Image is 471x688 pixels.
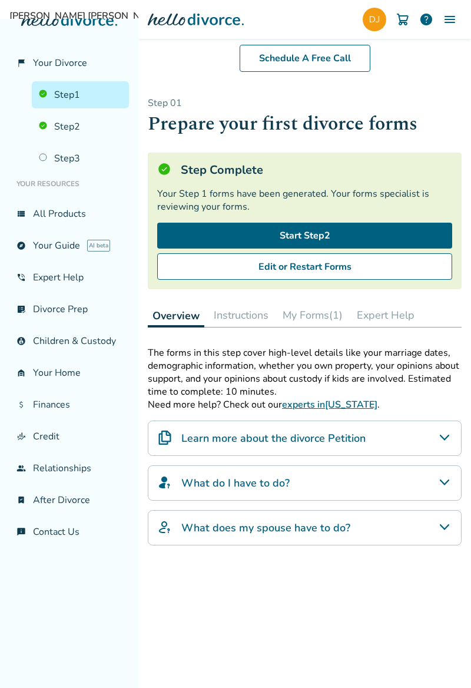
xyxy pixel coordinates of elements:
[32,81,129,108] a: Step1
[9,9,462,22] span: [PERSON_NAME] [PERSON_NAME]
[148,110,462,138] h1: Prepare your first divorce forms
[33,57,87,70] span: Your Divorce
[181,520,350,535] h4: What does my spouse have to do?
[363,8,386,31] img: dcjohnson02@yahoo.com
[9,200,129,227] a: view_listAll Products
[16,273,26,282] span: phone_in_talk
[9,487,129,514] a: bookmark_checkAfter Divorce
[158,431,172,445] img: Learn more about the divorce Petition
[240,45,370,72] a: Schedule A Free Call
[157,253,452,280] button: Edit or Restart Forms
[209,303,273,327] button: Instructions
[32,145,129,172] a: Step3
[443,12,457,27] img: Menu
[181,431,366,446] h4: Learn more about the divorce Petition
[87,240,110,252] span: AI beta
[181,475,290,491] h4: What do I have to do?
[9,328,129,355] a: account_childChildren & Custody
[16,305,26,314] span: list_alt_check
[16,432,26,441] span: finance_mode
[9,455,129,482] a: groupRelationships
[157,223,452,249] a: Start Step2
[282,398,377,411] a: experts in[US_STATE]
[181,162,263,178] h5: Step Complete
[16,495,26,505] span: bookmark_check
[16,464,26,473] span: group
[148,398,462,411] p: Need more help? Check out our .
[9,518,129,545] a: chat_infoContact Us
[9,49,129,77] a: flag_2Your Divorce
[9,232,129,259] a: exploreYour GuideAI beta
[158,520,172,534] img: What does my spouse have to do?
[278,303,347,327] button: My Forms(1)
[9,423,129,450] a: finance_modeCredit
[157,187,452,213] div: Your Step 1 forms have been generated. Your forms specialist is reviewing your forms.
[9,296,129,323] a: list_alt_checkDivorce Prep
[32,113,129,140] a: Step2
[9,391,129,418] a: attach_moneyFinances
[148,510,462,545] div: What does my spouse have to do?
[16,58,26,68] span: flag_2
[352,303,419,327] button: Expert Help
[396,12,410,27] img: Cart
[16,400,26,409] span: attach_money
[16,209,26,219] span: view_list
[9,172,129,196] li: Your Resources
[16,368,26,378] span: garage_home
[148,97,462,110] p: Step 0 1
[9,359,129,386] a: garage_homeYour Home
[419,12,433,27] a: help
[148,303,204,328] button: Overview
[148,421,462,456] div: Learn more about the divorce Petition
[9,264,129,291] a: phone_in_talkExpert Help
[148,346,462,398] p: The forms in this step cover high-level details like your marriage dates, demographic information...
[158,475,172,489] img: What do I have to do?
[16,241,26,250] span: explore
[16,336,26,346] span: account_child
[16,527,26,537] span: chat_info
[412,631,471,688] iframe: Chat Widget
[148,465,462,501] div: What do I have to do?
